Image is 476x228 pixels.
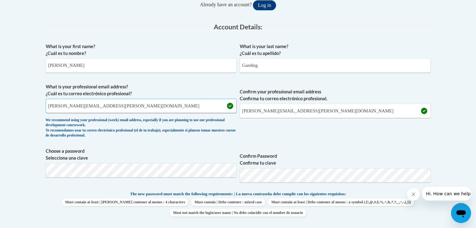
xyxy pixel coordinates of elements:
[200,2,252,7] span: Already have an account?
[253,0,276,10] button: Log in
[170,209,306,216] span: Must not match the login/user name | No debe coincidir con el nombre de usuario
[240,153,431,166] label: Confirm Password Confirma tu clave
[451,203,471,223] iframe: Button to launch messaging window
[407,188,420,201] iframe: Close message
[46,99,237,113] input: Metadata input
[422,187,471,201] iframe: Message from company
[214,23,263,31] span: Account Details:
[46,148,237,161] label: Choose a password Selecciona una clave
[240,88,431,102] label: Confirm your professional email address Confirma tu correo electrónico profesional.
[46,58,237,73] input: Metadata input
[240,104,431,118] input: Required
[46,83,237,97] label: What is your professional email address? ¿Cuál es tu correo electrónico profesional?
[130,191,346,197] span: The new password must match the following requirements: | La nueva contraseña debe cumplir con lo...
[46,43,237,57] label: What is your first name? ¿Cuál es tu nombre?
[4,4,51,9] span: Hi. How can we help?
[62,198,188,206] span: Must contain at least | [PERSON_NAME] contener al menos : 4 characters
[191,198,265,206] span: Must contain | Debe contener : mixed case
[240,43,431,57] label: What is your last name? ¿Cuál es tu apellido?
[268,198,414,206] span: Must contain at least | Debe contener al menos : a symbol (.[!,@,#,$,%,^,&,*,?,_,~,-,(,)])
[240,58,431,73] input: Metadata input
[46,118,237,138] div: We recommend using your professional (work) email address, especially if you are planning to use ...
